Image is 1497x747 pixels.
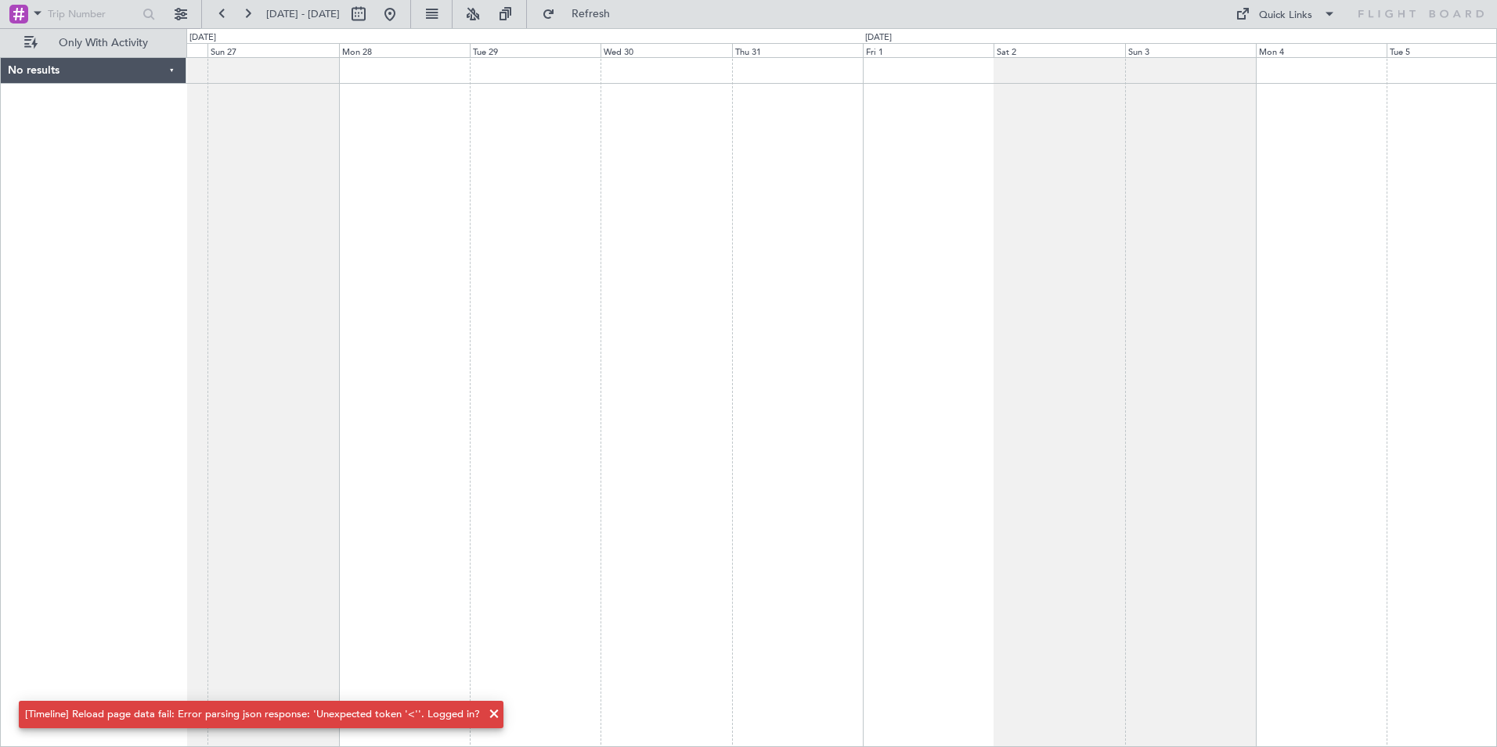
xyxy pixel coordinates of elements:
[865,31,892,45] div: [DATE]
[863,43,994,57] div: Fri 1
[1259,8,1312,23] div: Quick Links
[1256,43,1387,57] div: Mon 4
[25,707,480,723] div: [Timeline] Reload page data fail: Error parsing json response: 'Unexpected token '<''. Logged in?
[601,43,731,57] div: Wed 30
[535,2,629,27] button: Refresh
[48,2,138,26] input: Trip Number
[1228,2,1344,27] button: Quick Links
[266,7,340,21] span: [DATE] - [DATE]
[17,31,170,56] button: Only With Activity
[41,38,165,49] span: Only With Activity
[1125,43,1256,57] div: Sun 3
[558,9,624,20] span: Refresh
[339,43,470,57] div: Mon 28
[732,43,863,57] div: Thu 31
[189,31,216,45] div: [DATE]
[207,43,338,57] div: Sun 27
[470,43,601,57] div: Tue 29
[994,43,1124,57] div: Sat 2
